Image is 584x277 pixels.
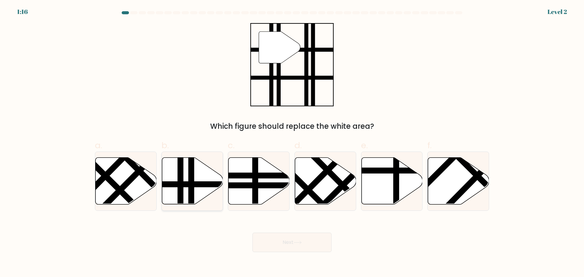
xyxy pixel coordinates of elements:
span: d. [294,139,302,151]
div: Level 2 [547,7,567,16]
span: c. [228,139,235,151]
button: Next [252,233,332,252]
div: 1:16 [17,7,28,16]
span: f. [427,139,432,151]
span: b. [162,139,169,151]
g: " [259,32,300,63]
span: e. [361,139,368,151]
div: Which figure should replace the white area? [99,121,485,132]
span: a. [95,139,102,151]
